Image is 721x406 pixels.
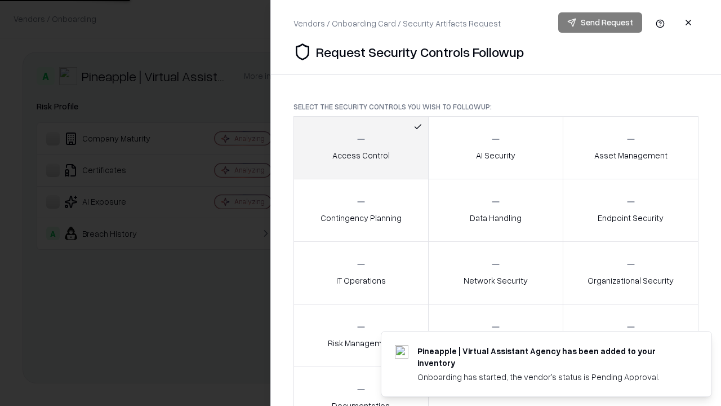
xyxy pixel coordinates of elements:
p: Risk Management [328,337,394,349]
p: IT Operations [336,275,386,286]
p: Endpoint Security [598,212,664,224]
p: AI Security [476,149,515,161]
p: Request Security Controls Followup [316,43,524,61]
p: Data Handling [470,212,522,224]
p: Asset Management [594,149,667,161]
div: Pineapple | Virtual Assistant Agency has been added to your inventory [417,345,684,369]
p: Organizational Security [588,275,674,286]
button: Organizational Security [563,241,698,304]
p: Contingency Planning [321,212,402,224]
p: Network Security [464,275,528,286]
button: Security Incidents [428,304,564,367]
button: IT Operations [293,241,429,304]
button: Access Control [293,116,429,179]
div: Vendors / Onboarding Card / Security Artifacts Request [293,17,501,29]
p: Select the security controls you wish to followup: [293,102,698,112]
button: Risk Management [293,304,429,367]
p: Access Control [332,149,390,161]
button: Endpoint Security [563,179,698,242]
button: Network Security [428,241,564,304]
div: Onboarding has started, the vendor's status is Pending Approval. [417,371,684,383]
button: Data Handling [428,179,564,242]
button: Asset Management [563,116,698,179]
button: Threat Management [563,304,698,367]
button: Contingency Planning [293,179,429,242]
button: AI Security [428,116,564,179]
img: trypineapple.com [395,345,408,359]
